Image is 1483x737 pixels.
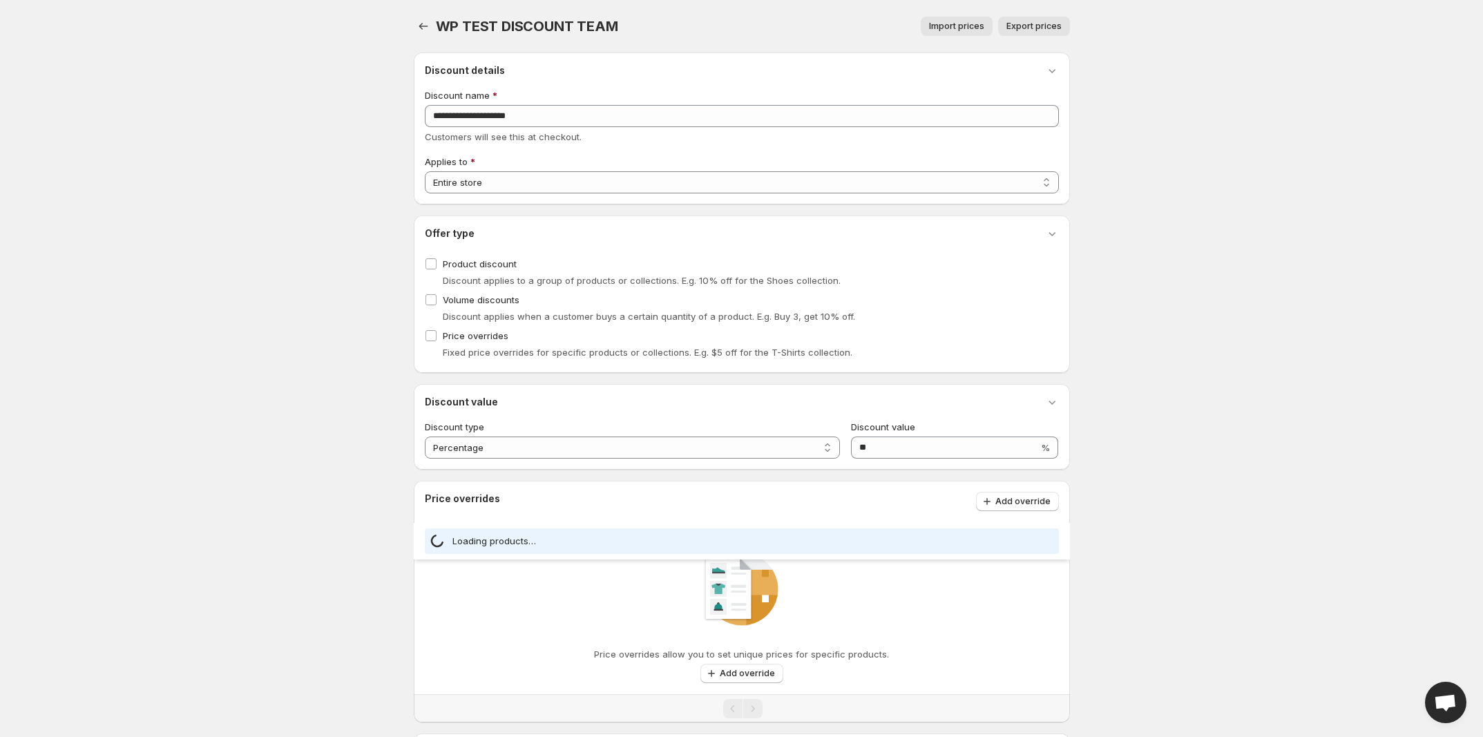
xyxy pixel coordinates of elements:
[700,664,783,683] button: Add override
[921,17,993,36] button: Import prices
[851,421,915,432] span: Discount value
[995,496,1051,507] span: Add override
[414,694,1070,722] nav: Pagination
[436,18,618,35] span: WP TEST DISCOUNT TEAM
[443,258,517,269] span: Product discount
[425,90,490,101] span: Discount name
[929,21,984,32] span: Import prices
[1006,21,1062,32] span: Export prices
[1425,682,1466,723] a: Open chat
[1041,442,1050,453] span: %
[443,347,852,358] span: Fixed price overrides for specific products or collections. E.g. $5 off for the T-Shirts collection.
[425,64,505,77] h3: Discount details
[594,647,889,661] p: Price overrides allow you to set unique prices for specific products.
[443,311,855,322] span: Discount applies when a customer buys a certain quantity of a product. E.g. Buy 3, get 10% off.
[425,492,500,506] h3: Price overrides
[443,330,508,341] span: Price overrides
[425,421,484,432] span: Discount type
[687,534,797,644] img: Empty state
[720,668,775,679] span: Add override
[425,131,582,142] span: Customers will see this at checkout.
[443,294,519,305] span: Volume discounts
[452,534,536,551] span: Loading products…
[425,156,468,167] span: Applies to
[425,227,475,240] h3: Offer type
[443,275,841,286] span: Discount applies to a group of products or collections. E.g. 10% off for the Shoes collection.
[976,492,1059,511] button: Add override
[425,395,498,409] h3: Discount value
[998,17,1070,36] button: Export prices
